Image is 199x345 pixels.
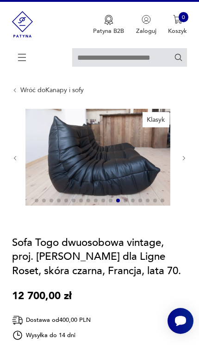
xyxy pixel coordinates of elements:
button: Patyna B2B [93,15,124,35]
button: Szukaj [174,53,183,62]
div: 0 [179,12,189,22]
a: Ikona medaluPatyna B2B [93,15,124,35]
a: Wróć doKanapy i sofy [20,87,84,94]
img: Ikonka użytkownika [142,15,151,24]
button: Zaloguj [136,15,156,35]
img: Ikona koszyka [173,15,182,24]
iframe: Smartsupp widget button [168,308,193,334]
div: Dostawa od 400,00 PLN [12,314,91,326]
img: Ikona dostawy [12,314,23,326]
div: Wysyłka do 14 dni [12,330,91,341]
button: 0Koszyk [168,15,187,35]
h1: Sofa Togo dwuosobowa vintage, proj. [PERSON_NAME] dla Ligne Roset, skóra czarna, Francja, lata 70. [12,236,187,278]
p: 12 700,00 zł [12,289,72,303]
p: Zaloguj [136,27,156,35]
img: Patyna - sklep z meblami i dekoracjami vintage [12,2,33,47]
img: Zdjęcie produktu Sofa Togo dwuosobowa vintage, proj. M. Ducaroy dla Ligne Roset, skóra czarna, Fr... [25,109,170,206]
div: Klasyk [143,112,169,128]
p: Koszyk [168,27,187,35]
img: Ikona medalu [104,15,113,25]
p: Patyna B2B [93,27,124,35]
